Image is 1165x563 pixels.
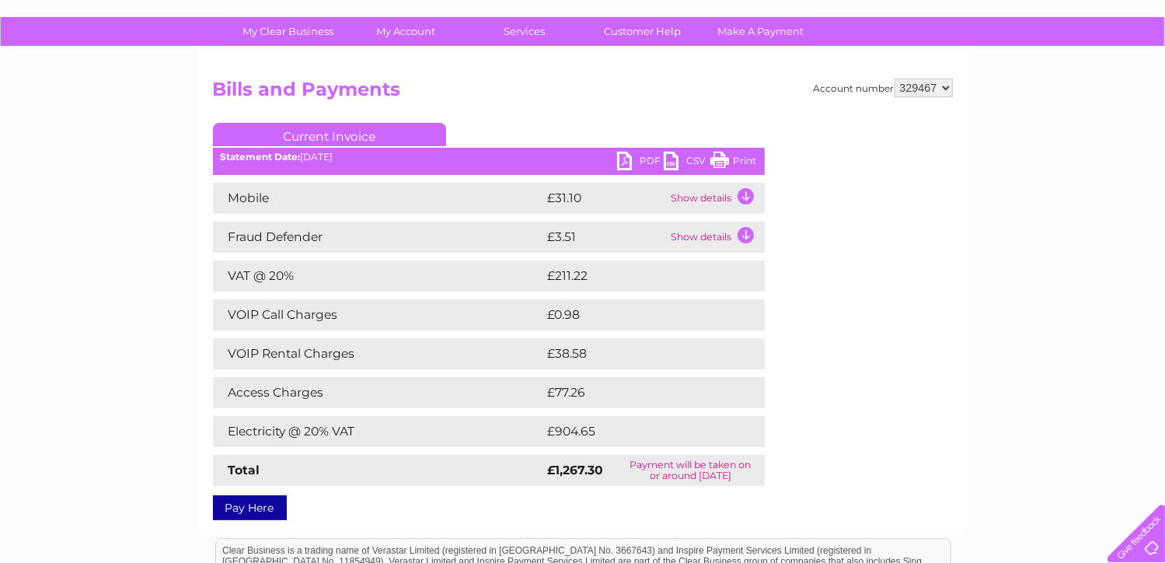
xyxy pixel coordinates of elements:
a: My Account [342,17,470,46]
td: Show details [668,183,765,214]
a: Customer Help [578,17,706,46]
td: £3.51 [544,222,668,253]
td: £77.26 [544,377,733,408]
a: Telecoms [974,66,1020,78]
a: Services [460,17,588,46]
td: VOIP Call Charges [213,299,544,330]
td: VAT @ 20% [213,261,544,292]
td: Payment will be taken on or around [DATE] [616,455,764,486]
td: £0.98 [544,299,729,330]
a: Blog [1030,66,1052,78]
td: £211.22 [544,261,734,292]
a: Contact [1062,66,1100,78]
div: Clear Business is a trading name of Verastar Limited (registered in [GEOGRAPHIC_DATA] No. 3667643... [216,9,950,75]
td: Access Charges [213,377,544,408]
a: My Clear Business [224,17,352,46]
a: Make A Payment [696,17,825,46]
h2: Bills and Payments [213,79,953,108]
a: CSV [664,152,710,174]
strong: £1,267.30 [548,463,604,477]
td: VOIP Rental Charges [213,338,544,369]
td: £904.65 [544,416,738,447]
div: Account number [814,79,953,97]
a: Current Invoice [213,123,446,146]
td: £31.10 [544,183,668,214]
a: Pay Here [213,495,287,520]
td: £38.58 [544,338,734,369]
a: Log out [1114,66,1150,78]
a: Print [710,152,757,174]
td: Show details [668,222,765,253]
img: logo.png [40,40,120,88]
td: Electricity @ 20% VAT [213,416,544,447]
a: PDF [617,152,664,174]
div: [DATE] [213,152,765,163]
a: Water [891,66,921,78]
a: Energy [930,66,964,78]
td: Fraud Defender [213,222,544,253]
td: Mobile [213,183,544,214]
strong: Total [228,463,260,477]
b: Statement Date: [221,151,301,163]
a: 0333 014 3131 [872,8,979,27]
